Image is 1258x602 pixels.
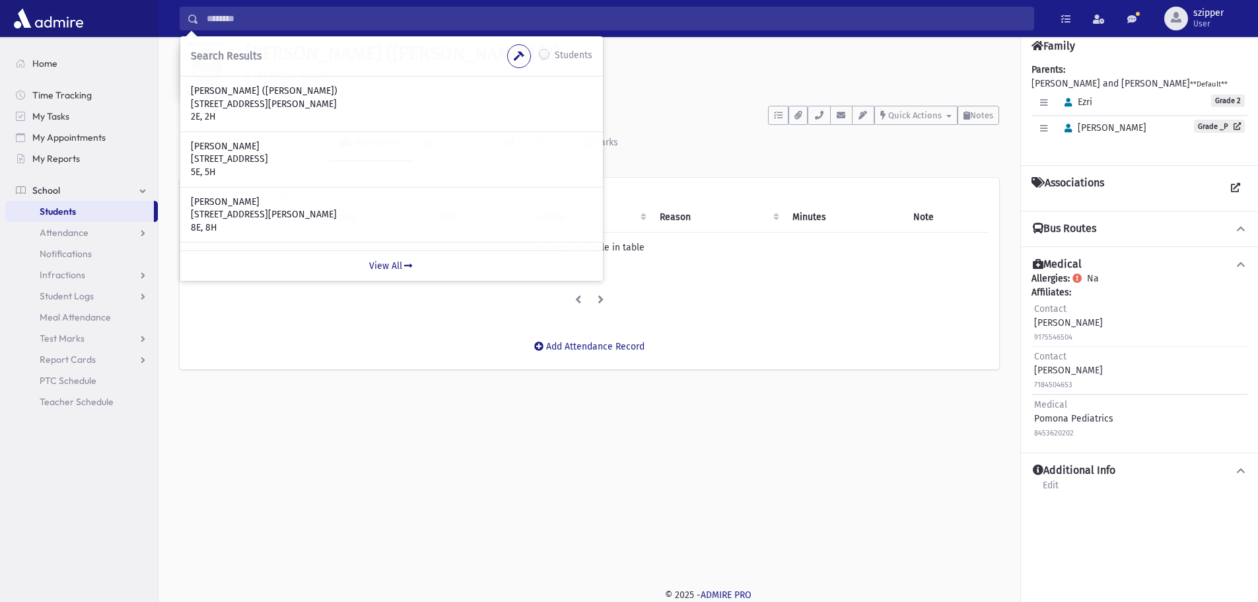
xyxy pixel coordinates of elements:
span: Grade 2 [1211,94,1245,107]
a: ADMIRE PRO [701,589,751,601]
button: Add Attendance Record [526,335,653,359]
a: My Tasks [5,106,158,127]
span: Notes [970,110,993,120]
span: User [1193,19,1224,29]
b: Allergies: [1031,273,1070,284]
a: [PERSON_NAME] ([PERSON_NAME]) [STREET_ADDRESS][PERSON_NAME] 2E, 2H [191,85,592,124]
th: Reason: activate to sort column ascending [652,202,785,233]
a: Home [5,53,158,74]
h6: 6 [PERSON_NAME] [246,70,999,83]
small: 9175546504 [1034,333,1072,342]
button: Notes [958,106,999,125]
th: Minutes [785,202,905,233]
span: Search Results [191,50,262,62]
span: Report Cards [40,354,96,365]
span: Students [40,206,76,217]
a: Notifications [5,243,158,264]
span: Test Marks [40,332,85,344]
div: [PERSON_NAME] [1034,302,1103,344]
span: [PERSON_NAME] [1059,122,1146,133]
a: [PERSON_NAME] [STREET_ADDRESS][PERSON_NAME] 8E, 8H [191,196,592,235]
a: [PERSON_NAME] [STREET_ADDRESS] 5E, 5H [191,140,592,179]
span: School [32,184,60,196]
p: 2E, 2H [191,110,592,124]
h4: Family [1031,40,1075,52]
p: [PERSON_NAME] ([PERSON_NAME]) [191,85,592,98]
div: [PERSON_NAME] and [PERSON_NAME] [1031,63,1247,155]
span: Meal Attendance [40,311,111,323]
h4: Bus Routes [1033,222,1096,236]
span: Infractions [40,269,85,281]
a: Time Tracking [5,85,158,106]
p: [STREET_ADDRESS][PERSON_NAME] [191,98,592,111]
th: Note [905,202,989,233]
a: School [5,180,158,201]
a: Student Logs [5,285,158,307]
button: Bus Routes [1031,222,1247,236]
a: Infractions [5,264,158,285]
a: Attendance [5,222,158,243]
p: 8E, 8H [191,221,592,235]
span: Time Tracking [32,89,92,101]
p: 5E, 5H [191,166,592,179]
span: My Tasks [32,110,69,122]
p: [STREET_ADDRESS] [191,153,592,166]
a: My Appointments [5,127,158,148]
small: 8453620202 [1034,429,1074,437]
a: Grade _P [1194,120,1245,133]
h4: Associations [1031,176,1104,200]
span: Notifications [40,248,92,260]
a: My Reports [5,148,158,169]
span: My Appointments [32,132,106,143]
input: Search [199,7,1033,30]
img: AdmirePro [11,5,87,32]
span: Teacher Schedule [40,396,114,408]
span: Student Logs [40,290,94,302]
b: Parents: [1031,64,1065,75]
a: Activity [180,125,244,162]
a: Teacher Schedule [5,391,158,412]
p: [PERSON_NAME] [191,140,592,153]
button: Additional Info [1031,464,1247,478]
button: Quick Actions [874,106,958,125]
span: My Reports [32,153,80,165]
a: Test Marks [5,328,158,349]
span: Home [32,57,57,69]
a: Edit [1042,478,1059,502]
div: Marks [590,137,618,148]
div: Pomona Pediatrics [1034,398,1113,439]
span: szipper [1193,8,1224,19]
a: PTC Schedule [5,370,158,391]
a: Report Cards [5,349,158,370]
h4: Additional Info [1033,464,1115,478]
span: Attendance [40,227,88,239]
a: View All [180,250,603,281]
h1: [PERSON_NAME] ([PERSON_NAME]) (2) [246,42,999,65]
a: Students [5,201,154,222]
span: Medical [1034,399,1067,410]
a: View all Associations [1224,176,1247,200]
span: Quick Actions [888,110,942,120]
h4: Medical [1033,258,1082,272]
span: PTC Schedule [40,375,96,387]
small: 7184504653 [1034,381,1072,389]
div: © 2025 - [180,588,1237,602]
p: [STREET_ADDRESS][PERSON_NAME] [191,208,592,221]
span: Contact [1034,303,1066,315]
a: Meal Attendance [5,307,158,328]
p: [PERSON_NAME] [191,196,592,209]
span: Contact [1034,351,1066,362]
b: Affiliates: [1031,287,1071,298]
button: Medical [1031,258,1247,272]
div: Na [1031,272,1247,442]
div: [PERSON_NAME] [1034,350,1103,391]
label: Students [555,48,592,64]
span: Ezri [1059,96,1092,108]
